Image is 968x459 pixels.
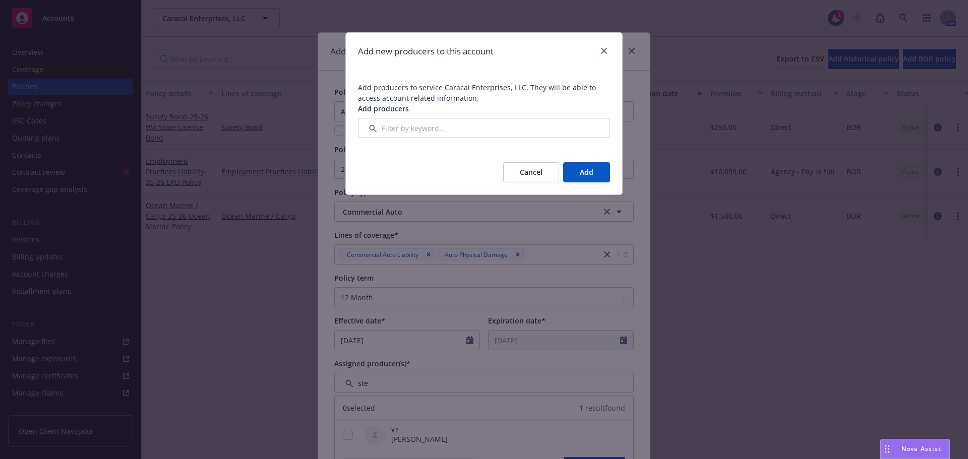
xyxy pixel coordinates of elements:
[358,83,596,103] span: Add producers to service Caracal Enterprises, LLC. They will be able to access account related in...
[503,162,559,182] button: Cancel
[358,118,610,138] input: Filter by keyword...
[563,162,610,182] button: Add
[880,439,950,459] button: Nova Assist
[901,444,941,453] span: Nova Assist
[598,45,610,57] a: close
[881,439,893,458] div: Drag to move
[358,104,409,113] span: Add producers
[358,45,494,58] h1: Add new producers to this account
